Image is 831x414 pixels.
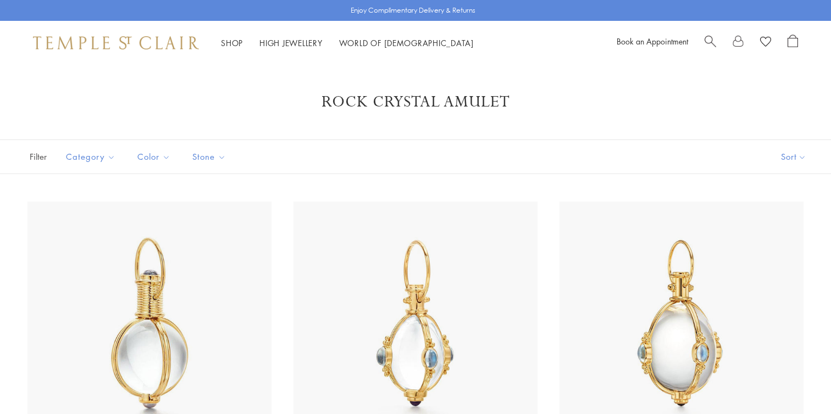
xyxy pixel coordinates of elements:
[221,37,243,48] a: ShopShop
[756,140,831,174] button: Show sort by
[351,5,475,16] p: Enjoy Complimentary Delivery & Returns
[44,92,787,112] h1: Rock Crystal Amulet
[33,36,199,49] img: Temple St. Clair
[259,37,323,48] a: High JewelleryHigh Jewellery
[187,150,234,164] span: Stone
[788,35,798,51] a: Open Shopping Bag
[132,150,179,164] span: Color
[705,35,716,51] a: Search
[221,36,474,50] nav: Main navigation
[60,150,124,164] span: Category
[184,144,234,169] button: Stone
[58,144,124,169] button: Category
[129,144,179,169] button: Color
[339,37,474,48] a: World of [DEMOGRAPHIC_DATA]World of [DEMOGRAPHIC_DATA]
[617,36,688,47] a: Book an Appointment
[760,35,771,51] a: View Wishlist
